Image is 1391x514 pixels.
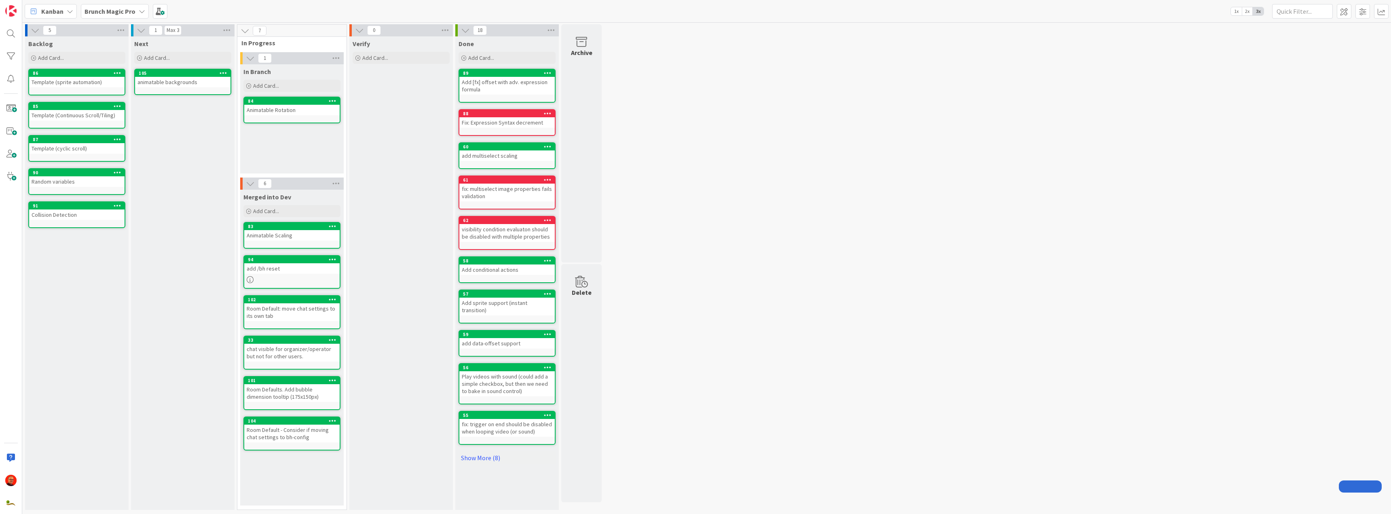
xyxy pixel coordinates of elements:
div: 86 [29,70,125,77]
div: 56Play videos with sound (could add a simple checkbox, but then we need to bake in sound control) [459,364,555,396]
div: Template (Continuous Scroll/Tiling) [29,110,125,121]
span: In Branch [243,68,271,76]
div: 84 [244,97,340,105]
div: 88 [459,110,555,117]
div: 33chat visible for organizer/operator but not for other users. [244,336,340,362]
div: 90 [33,170,125,176]
span: Backlog [28,40,53,48]
div: 58Add conditional actions [459,257,555,275]
div: 91 [33,203,125,209]
span: Next [134,40,148,48]
div: 83 [248,224,340,229]
span: Merged into Dev [243,193,291,201]
b: Brunch Magic Pro [85,7,135,15]
div: Delete [572,288,592,297]
div: fix: multiselect image properties fails validation [459,184,555,201]
span: Add Card... [253,207,279,215]
div: 94 [248,257,340,262]
div: 89 [459,70,555,77]
div: 55fix: trigger on end should be disabled when looping video (or sound) [459,412,555,437]
div: 55 [463,412,555,418]
span: 3x [1253,7,1264,15]
div: 61fix: multiselect image properties fails validation [459,176,555,201]
div: 84Animatable Rotation [244,97,340,115]
div: 85 [33,104,125,109]
div: 56 [463,365,555,370]
div: 57 [463,291,555,297]
div: visibility condition evaluaton should be disabled with multiple properties [459,224,555,242]
div: Collision Detection [29,209,125,220]
span: 18 [473,25,487,35]
div: add multiselect scaling [459,150,555,161]
div: Archive [571,48,592,57]
span: Add Card... [38,54,64,61]
div: 105animatable backgrounds [135,70,230,87]
div: 88 [463,111,555,116]
span: 2x [1242,7,1253,15]
span: 5 [43,25,57,35]
div: 104 [248,418,340,424]
div: 83Animatable Scaling [244,223,340,241]
div: 57Add sprite support (instant transition) [459,290,555,315]
a: Show More (8) [459,451,556,464]
span: Kanban [41,6,63,16]
span: 1 [258,53,272,63]
div: Max 3 [167,28,179,32]
span: Add Card... [468,54,494,61]
div: 86 [33,70,125,76]
div: 90 [29,169,125,176]
div: fix: trigger on end should be disabled when looping video (or sound) [459,419,555,437]
div: Room Default: move chat settings to its own tab [244,303,340,321]
div: 55 [459,412,555,419]
div: 62 [459,217,555,224]
div: 102Room Default: move chat settings to its own tab [244,296,340,321]
div: 62 [463,218,555,223]
div: animatable backgrounds [135,77,230,87]
div: 88Fix: Expression Syntax decrement [459,110,555,128]
div: 59 [459,331,555,338]
div: Room Defaults. Add bubble dimension tooltip (175x150px) [244,384,340,402]
div: 33 [244,336,340,344]
div: Animatable Rotation [244,105,340,115]
div: 85Template (Continuous Scroll/Tiling) [29,103,125,121]
div: 102 [248,297,340,302]
div: 94add /bh reset [244,256,340,274]
div: add data-offset support [459,338,555,349]
div: 86Template (sprite automation) [29,70,125,87]
span: Add Card... [144,54,170,61]
div: 104Room Default - Consider if moving chat settings to bh-config [244,417,340,442]
div: Room Default - Consider if moving chat settings to bh-config [244,425,340,442]
div: 58 [459,257,555,264]
div: 59 [463,332,555,337]
span: 0 [367,25,381,35]
img: CP [5,475,17,486]
div: 87 [29,136,125,143]
div: Add conditional actions [459,264,555,275]
div: 101 [244,377,340,384]
div: 60 [459,143,555,150]
span: Add Card... [253,82,279,89]
div: 60add multiselect scaling [459,143,555,161]
div: 104 [244,417,340,425]
div: 101 [248,378,340,383]
span: 6 [258,179,272,188]
span: 1x [1231,7,1242,15]
div: 61 [459,176,555,184]
div: Play videos with sound (could add a simple checkbox, but then we need to bake in sound control) [459,371,555,396]
div: 60 [463,144,555,150]
span: Add Card... [362,54,388,61]
img: avatar [5,497,17,509]
div: Fix: Expression Syntax decrement [459,117,555,128]
div: 89 [463,70,555,76]
span: Verify [353,40,370,48]
div: 58 [463,258,555,264]
div: 91 [29,202,125,209]
div: 91Collision Detection [29,202,125,220]
span: 7 [253,26,266,36]
div: 61 [463,177,555,183]
div: Animatable Scaling [244,230,340,241]
span: Done [459,40,474,48]
img: Visit kanbanzone.com [5,5,17,17]
div: Random variables [29,176,125,187]
div: 85 [29,103,125,110]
